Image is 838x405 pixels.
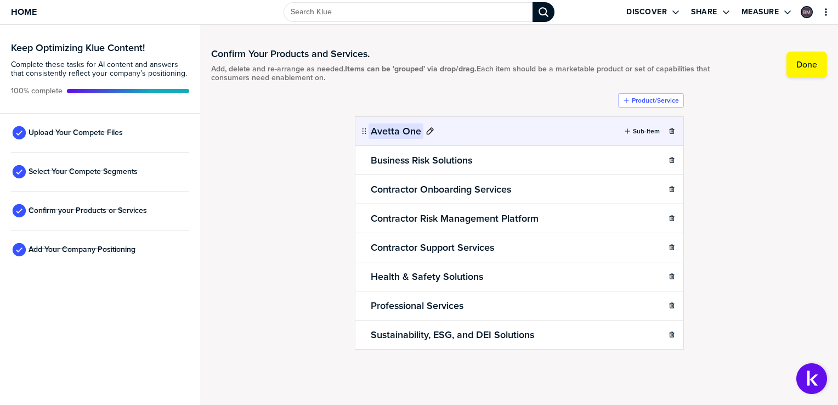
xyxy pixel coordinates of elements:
[11,60,189,78] span: Complete these tasks for AI content and answers that consistently reflect your company’s position...
[284,2,532,22] input: Search Klue
[800,5,814,19] a: Edit Profile
[369,269,485,284] h2: Health & Safety Solutions
[369,298,466,313] h2: Professional Services
[29,245,135,254] span: Add Your Company Positioning
[29,128,123,137] span: Upload Your Compete Files
[355,233,684,262] li: Contractor Support Services
[619,124,665,138] button: Sub-Item
[355,262,684,291] li: Health & Safety Solutions
[796,59,817,70] label: Done
[355,116,684,146] li: Avetta OneSub-Item
[533,2,554,22] div: Search Klue
[802,7,812,17] img: 773b312f6bb182941ae6a8f00171ac48-sml.png
[741,7,779,17] label: Measure
[11,87,63,95] span: Active
[801,6,813,18] div: Barb Mard
[618,93,684,108] button: Product/Service
[11,7,37,16] span: Home
[369,327,536,342] h2: Sustainability, ESG, and DEI Solutions
[369,211,541,226] h2: Contractor Risk Management Platform
[786,52,827,78] button: Done
[369,123,423,139] h2: Avetta One
[11,43,189,53] h3: Keep Optimizing Klue Content!
[211,47,725,60] h1: Confirm Your Products and Services.
[355,145,684,175] li: Business Risk Solutions
[29,167,138,176] span: Select Your Compete Segments
[796,363,827,394] button: Open Support Center
[345,63,477,75] strong: Items can be 'grouped' via drop/drag.
[369,153,474,168] h2: Business Risk Solutions
[355,175,684,204] li: Contractor Onboarding Services
[355,204,684,233] li: Contractor Risk Management Platform
[355,291,684,320] li: Professional Services
[211,65,725,82] span: Add, delete and re-arrange as needed. Each item should be a marketable product or set of capabili...
[369,182,513,197] h2: Contractor Onboarding Services
[626,7,667,17] label: Discover
[633,127,660,136] label: Sub-Item
[29,206,147,215] span: Confirm your Products or Services
[355,320,684,350] li: Sustainability, ESG, and DEI Solutions
[691,7,717,17] label: Share
[369,240,496,255] h2: Contractor Support Services
[632,96,679,105] label: Product/Service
